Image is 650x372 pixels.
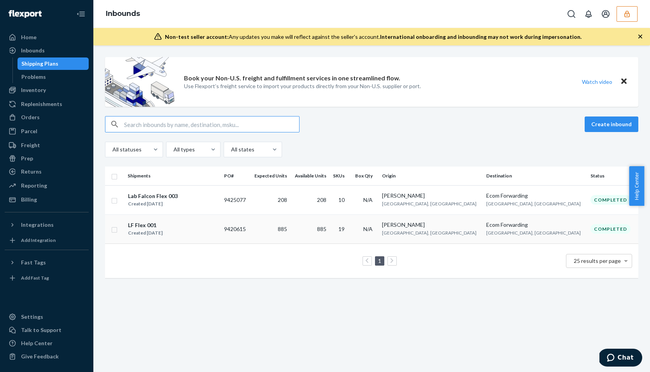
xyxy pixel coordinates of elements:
div: Inventory [21,86,46,94]
div: Fast Tags [21,259,46,266]
a: Add Fast Tag [5,272,89,284]
span: 208 [317,196,326,203]
div: Orders [21,113,40,121]
span: N/A [363,196,373,203]
span: 885 [317,226,326,232]
a: Returns [5,165,89,178]
div: Integrations [21,221,54,229]
button: Close Navigation [73,6,89,22]
div: Add Fast Tag [21,275,49,281]
a: Add Integration [5,234,89,247]
button: Give Feedback [5,350,89,363]
span: 19 [338,226,345,232]
a: Settings [5,311,89,323]
a: Prep [5,152,89,165]
th: Destination [483,167,587,185]
a: Inventory [5,84,89,96]
button: Open Search Box [564,6,579,22]
span: International onboarding and inbounding may not work during impersonation. [380,33,582,40]
ol: breadcrumbs [100,3,146,25]
div: Ecom Forwarding [486,192,584,200]
a: Freight [5,139,89,151]
a: Reporting [5,179,89,192]
a: Replenishments [5,98,89,110]
span: Non-test seller account: [165,33,229,40]
p: Use Flexport’s freight service to import your products directly from your Non-U.S. supplier or port. [184,82,421,90]
th: Expected Units [250,167,290,185]
span: 885 [278,226,287,232]
div: Created [DATE] [128,200,178,208]
div: Billing [21,196,37,203]
a: Inbounds [5,44,89,57]
button: Watch video [577,76,617,87]
iframe: Opens a widget where you can chat to one of our agents [599,349,642,368]
th: SKUs [329,167,351,185]
span: 208 [278,196,287,203]
a: Page 1 is your current page [377,257,383,264]
button: Close [619,76,629,87]
div: Completed [590,195,631,205]
th: Origin [379,167,483,185]
div: Settings [21,313,43,321]
div: Reporting [21,182,47,189]
div: Returns [21,168,42,176]
div: [PERSON_NAME] [382,221,480,229]
button: Open notifications [581,6,596,22]
a: Home [5,31,89,43]
div: Parcel [21,127,37,135]
a: Parcel [5,125,89,137]
th: PO# [221,167,250,185]
div: Problems [21,73,46,81]
div: Lab Falcon Flex 003 [128,192,178,200]
span: [GEOGRAPHIC_DATA], [GEOGRAPHIC_DATA] [486,201,581,207]
p: Book your Non-U.S. freight and fulfillment services in one streamlined flow. [184,74,400,83]
td: 9420615 [221,214,250,243]
input: Search inbounds by name, destination, msku... [124,116,299,132]
div: Shipping Plans [21,60,58,68]
div: Add Integration [21,237,56,243]
span: N/A [363,226,373,232]
button: Integrations [5,219,89,231]
div: Help Center [21,339,53,347]
button: Fast Tags [5,256,89,269]
a: Problems [18,71,89,83]
input: All states [230,146,231,153]
div: Ecom Forwarding [486,221,584,229]
div: [PERSON_NAME] [382,192,480,200]
div: Replenishments [21,100,62,108]
a: Help Center [5,337,89,349]
button: Create inbound [585,116,638,132]
img: Flexport logo [9,10,42,18]
span: [GEOGRAPHIC_DATA], [GEOGRAPHIC_DATA] [486,230,581,236]
div: LF Flex 001 [128,221,163,229]
span: [GEOGRAPHIC_DATA], [GEOGRAPHIC_DATA] [382,230,477,236]
div: Talk to Support [21,326,61,334]
a: Shipping Plans [18,57,89,70]
div: Inbounds [21,47,45,54]
div: Completed [590,224,631,234]
a: Inbounds [106,9,140,18]
div: Any updates you make will reflect against the seller's account. [165,33,582,41]
th: Shipments [124,167,221,185]
button: Talk to Support [5,324,89,336]
span: 25 results per page [574,257,621,264]
div: Prep [21,155,33,162]
div: Home [21,33,37,41]
td: 9425077 [221,185,250,214]
div: Give Feedback [21,353,59,360]
th: Available Units [290,167,329,185]
button: Open account menu [598,6,613,22]
span: [GEOGRAPHIC_DATA], [GEOGRAPHIC_DATA] [382,201,477,207]
a: Billing [5,193,89,206]
th: Box Qty [351,167,378,185]
button: Help Center [629,166,644,206]
div: Freight [21,141,40,149]
div: Created [DATE] [128,229,163,237]
span: 10 [338,196,345,203]
a: Orders [5,111,89,123]
th: Status [587,167,638,185]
